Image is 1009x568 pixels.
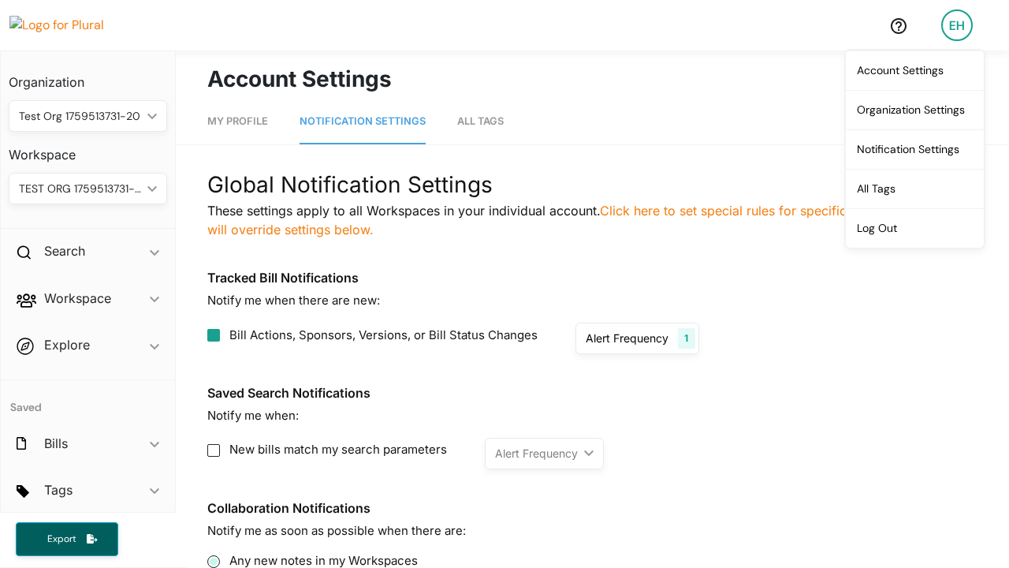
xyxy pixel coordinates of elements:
[457,99,504,144] a: All Tags
[846,169,984,208] a: All Tags
[207,329,220,342] input: Bill Actions, Sponsors, Versions, or Bill Status Changes
[846,90,984,129] a: Organization Settings
[19,108,141,125] div: Test Org 1759513731-20
[207,444,220,457] input: New bills match my search parameters
[207,386,977,401] h3: Saved Search Notifications
[207,99,268,144] a: My Profile
[229,441,447,459] span: New bills match my search parameters
[300,99,426,144] a: Notification Settings
[44,481,73,499] h2: Tags
[207,501,977,516] h3: Collaboration Notifications
[207,168,977,201] div: Global Notification Settings
[1,380,175,419] h4: Saved
[207,292,977,310] p: Notify me when there are new:
[207,62,977,95] h1: Account Settings
[16,522,118,556] button: Export
[19,181,141,197] div: TEST ORG 1759513731-20
[846,50,984,90] a: Account Settings
[300,115,426,127] span: Notification Settings
[457,115,504,127] span: All Tags
[495,445,578,461] div: Alert Frequency
[9,132,167,166] h3: Workspace
[846,129,984,169] a: Notification Settings
[36,532,87,546] span: Export
[586,330,668,346] div: Alert Frequency
[207,522,977,540] p: Notify me as soon as possible when there are:
[44,336,90,353] h2: Explore
[44,242,85,260] h2: Search
[9,16,120,35] img: Logo for Plural
[207,201,977,239] p: These settings apply to all Workspaces in your individual account.
[44,435,68,452] h2: Bills
[44,290,111,307] h2: Workspace
[929,3,985,47] a: EH
[207,407,977,425] p: Notify me when:
[678,328,694,349] div: 1
[207,271,977,286] h3: Tracked Bill Notifications
[9,59,167,94] h3: Organization
[207,555,220,568] input: Any new notes in my Workspaces
[941,9,973,41] div: EH
[229,327,538,345] span: Bill Actions, Sponsors, Versions, or Bill Status Changes
[207,115,268,127] span: My Profile
[846,208,984,248] a: Log Out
